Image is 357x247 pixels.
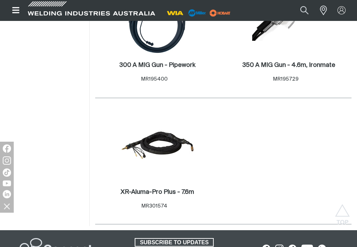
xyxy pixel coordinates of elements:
[293,3,316,18] button: Search products
[121,107,194,180] img: XR-Aluma-Pro Plus - 7.6m
[135,238,214,247] a: SUBSCRIBE TO UPDATES
[121,189,194,195] h2: XR-Aluma-Pro Plus - 7.6m
[120,62,196,68] h2: 300 A MIG Gun - Pipework
[208,10,233,15] a: miller
[120,61,196,69] a: 300 A MIG Gun - Pipework
[141,203,167,209] span: MR301574
[243,61,335,69] a: 350 A MIG Gun - 4.6m, Ironmate
[135,238,213,247] span: SUBSCRIBE TO UPDATES
[273,77,299,82] span: MR195729
[335,204,350,220] button: Scroll to top
[121,188,194,196] a: XR-Aluma-Pro Plus - 7.6m
[3,180,11,186] img: YouTube
[243,62,335,68] h2: 350 A MIG Gun - 4.6m, Ironmate
[3,144,11,153] img: Facebook
[284,3,316,18] input: Product name or item number...
[208,8,233,18] img: miller
[3,168,11,177] img: TikTok
[3,190,11,198] img: LinkedIn
[1,200,13,212] img: hide socials
[141,77,168,82] span: MR195400
[3,156,11,165] img: Instagram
